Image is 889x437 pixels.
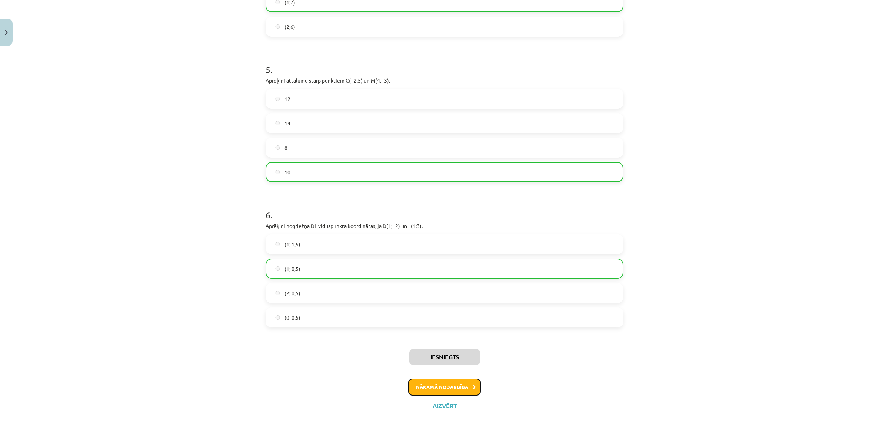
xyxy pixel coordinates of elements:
[266,51,623,74] h1: 5 .
[430,402,459,410] button: Aizvērt
[284,23,295,31] span: (2;6)
[275,24,280,29] input: (2;6)
[284,289,300,297] span: (2; 0,5)
[284,120,290,127] span: 14
[284,144,287,152] span: 8
[266,222,623,230] p: Aprēķini nogriežņa ﻿DL﻿ viduspunkta koordinātas, ja ﻿D(1;−2) un ﻿L(1;3).
[275,242,280,247] input: (1; 1,5)
[409,349,480,365] button: Iesniegts
[284,265,300,273] span: (1; 0,5)
[408,379,481,396] button: Nākamā nodarbība
[275,121,280,126] input: 14
[284,314,300,322] span: (0; 0,5)
[275,97,280,101] input: 12
[275,291,280,296] input: (2; 0,5)
[266,77,623,84] p: Aprēķini attālumu starp punktiem ﻿C(−2;5)﻿ un ﻿M(4;−3)﻿.
[275,266,280,271] input: (1; 0,5)
[275,145,280,150] input: 8
[275,315,280,320] input: (0; 0,5)
[284,241,300,248] span: (1; 1,5)
[266,197,623,220] h1: 6 .
[275,170,280,175] input: 10
[284,168,290,176] span: 10
[5,30,8,35] img: icon-close-lesson-0947bae3869378f0d4975bcd49f059093ad1ed9edebbc8119c70593378902aed.svg
[284,95,290,103] span: 12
